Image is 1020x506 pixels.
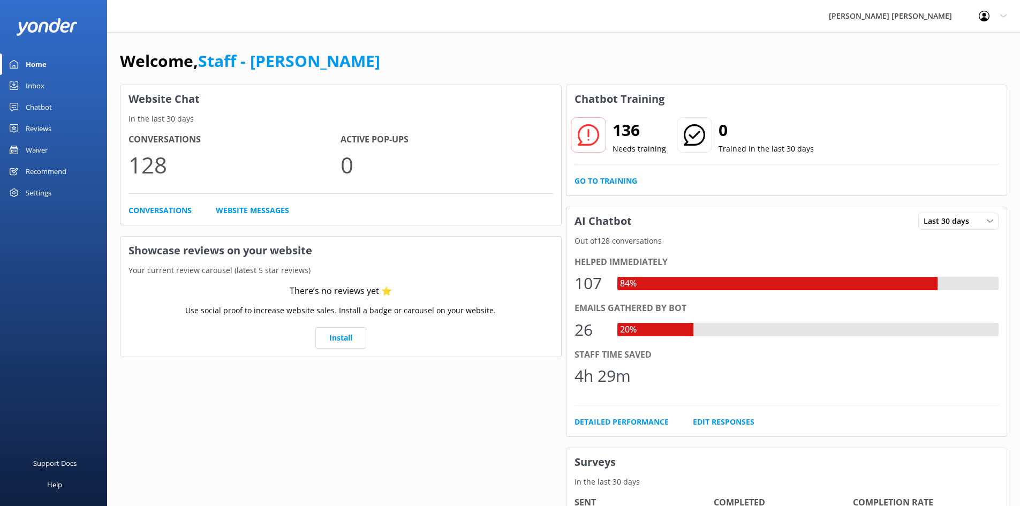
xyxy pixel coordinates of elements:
a: Staff - [PERSON_NAME] [198,50,380,72]
div: Reviews [26,118,51,139]
div: 4h 29m [575,363,631,389]
div: Helped immediately [575,255,999,269]
p: Out of 128 conversations [566,235,1007,247]
div: 26 [575,317,607,343]
div: Help [47,474,62,495]
p: In the last 30 days [566,476,1007,488]
div: Settings [26,182,51,203]
h3: Showcase reviews on your website [120,237,561,265]
div: Support Docs [33,452,77,474]
div: 20% [617,323,639,337]
p: Your current review carousel (latest 5 star reviews) [120,265,561,276]
p: Trained in the last 30 days [719,143,814,155]
div: Inbox [26,75,44,96]
p: 128 [129,147,341,183]
h3: AI Chatbot [566,207,640,235]
div: Emails gathered by bot [575,301,999,315]
div: 107 [575,270,607,296]
h2: 136 [613,117,666,143]
div: Waiver [26,139,48,161]
div: Staff time saved [575,348,999,362]
p: Needs training [613,143,666,155]
p: Use social proof to increase website sales. Install a badge or carousel on your website. [185,305,496,316]
div: Home [26,54,47,75]
h3: Website Chat [120,85,561,113]
h4: Active Pop-ups [341,133,553,147]
div: There’s no reviews yet ⭐ [290,284,392,298]
h4: Conversations [129,133,341,147]
a: Website Messages [216,205,289,216]
p: In the last 30 days [120,113,561,125]
h1: Welcome, [120,48,380,74]
div: 84% [617,277,639,291]
a: Install [315,327,366,349]
a: Conversations [129,205,192,216]
a: Detailed Performance [575,416,669,428]
h3: Chatbot Training [566,85,673,113]
h2: 0 [719,117,814,143]
p: 0 [341,147,553,183]
img: yonder-white-logo.png [16,18,78,36]
a: Go to Training [575,175,637,187]
a: Edit Responses [693,416,754,428]
span: Last 30 days [924,215,976,227]
div: Chatbot [26,96,52,118]
h3: Surveys [566,448,1007,476]
div: Recommend [26,161,66,182]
